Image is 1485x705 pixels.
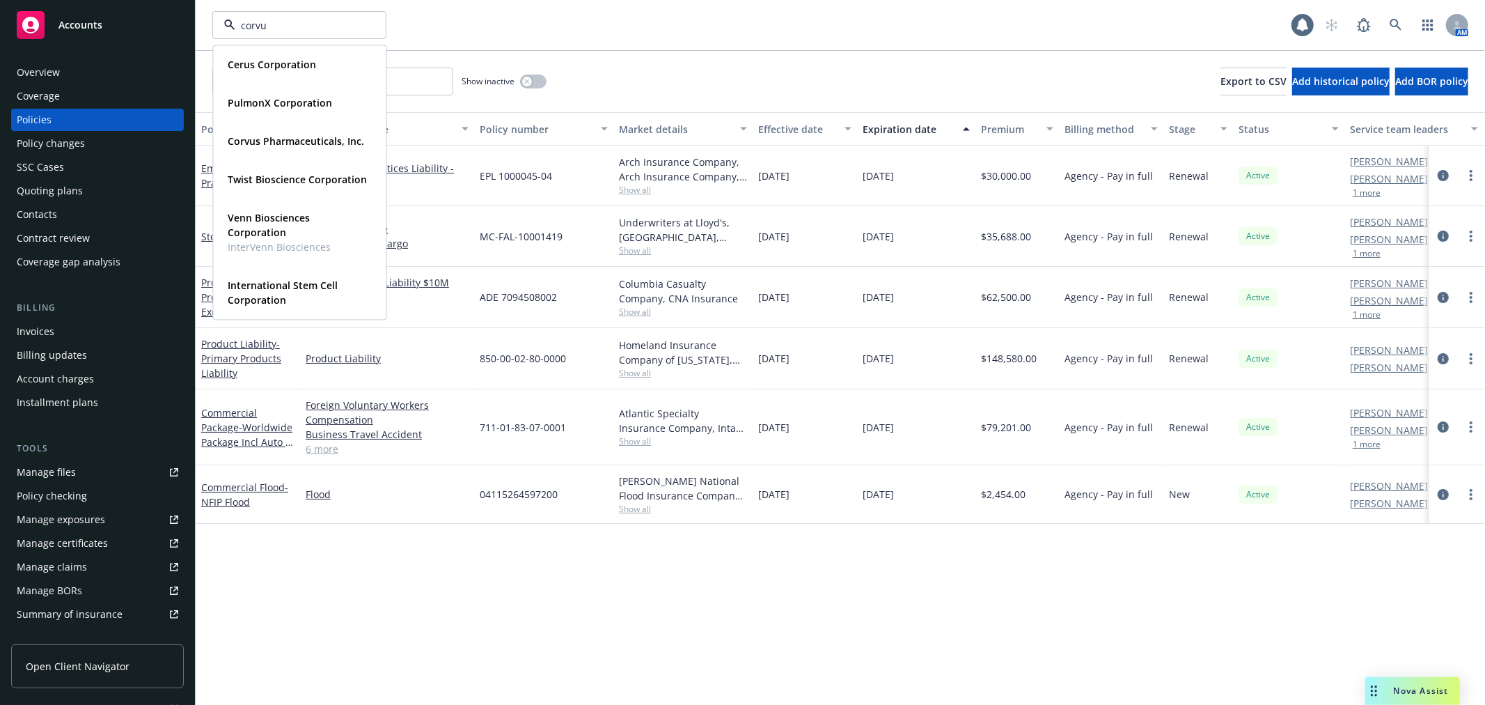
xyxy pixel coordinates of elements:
[1169,169,1209,183] span: Renewal
[306,275,469,304] a: Excess - Product Liability $10M excess of $10M
[1169,351,1209,366] span: Renewal
[1064,420,1153,435] span: Agency - Pay in full
[1239,122,1323,137] div: Status
[228,134,364,148] strong: Corvus Pharmaceuticals, Inc.
[619,155,747,184] div: Arch Insurance Company, Arch Insurance Company, CRC Group
[17,203,57,226] div: Contacts
[17,627,106,649] div: Policy AI ingestions
[235,18,358,33] input: Filter by keyword
[1350,343,1428,357] a: [PERSON_NAME]
[981,290,1031,304] span: $62,500.00
[201,230,284,243] a: Stock Throughput
[11,532,184,555] a: Manage certificates
[1350,154,1428,169] a: [PERSON_NAME]
[11,344,184,366] a: Billing updates
[11,61,184,84] a: Overview
[17,556,87,578] div: Manage claims
[1169,122,1212,137] div: Stage
[462,75,514,87] span: Show inactive
[1244,421,1272,433] span: Active
[306,222,469,236] a: Inventory Storage
[1463,289,1479,306] a: more
[17,85,60,107] div: Coverage
[981,420,1031,435] span: $79,201.00
[1169,290,1209,304] span: Renewal
[17,509,105,531] div: Manage exposures
[857,112,975,146] button: Expiration date
[11,461,184,483] a: Manage files
[863,487,894,502] span: [DATE]
[1350,479,1428,493] a: [PERSON_NAME]
[619,306,747,318] span: Show all
[17,392,98,414] div: Installment plans
[1382,11,1410,39] a: Search
[1350,276,1428,290] a: [PERSON_NAME]
[1350,360,1428,375] a: [PERSON_NAME]
[480,351,566,366] span: 850-00-02-80-0000
[1365,677,1460,705] button: Nova Assist
[1169,420,1209,435] span: Renewal
[1365,677,1383,705] div: Drag to move
[1350,171,1428,186] a: [PERSON_NAME]
[228,96,332,109] strong: PulmonX Corporation
[480,169,552,183] span: EPL 1000045-04
[201,122,279,137] div: Policy details
[300,112,474,146] button: Lines of coverage
[11,603,184,626] a: Summary of insurance
[619,503,747,515] span: Show all
[1244,352,1272,365] span: Active
[17,320,54,343] div: Invoices
[1244,291,1272,304] span: Active
[619,184,747,196] span: Show all
[1435,350,1452,367] a: circleInformation
[201,162,282,189] a: Employment Practices Liability
[1220,75,1287,88] span: Export to CSV
[11,320,184,343] a: Invoices
[1350,423,1428,437] a: [PERSON_NAME]
[17,344,87,366] div: Billing updates
[17,580,82,602] div: Manage BORs
[1350,496,1428,511] a: [PERSON_NAME]
[17,461,76,483] div: Manage files
[1463,228,1479,245] a: more
[201,481,288,509] a: Commercial Flood
[306,236,469,251] a: Ocean Marine / Cargo
[306,442,469,456] a: 6 more
[201,421,293,463] span: - Worldwide Package Incl Auto & Umbrella
[1435,289,1452,306] a: circleInformation
[1394,685,1449,697] span: Nova Assist
[1395,75,1468,88] span: Add BOR policy
[480,122,592,137] div: Policy number
[1059,112,1163,146] button: Billing method
[1064,290,1153,304] span: Agency - Pay in full
[1064,487,1153,502] span: Agency - Pay in full
[11,203,184,226] a: Contacts
[619,277,747,306] div: Columbia Casualty Company, CNA Insurance
[17,156,64,178] div: SSC Cases
[1435,419,1452,435] a: circleInformation
[1350,405,1428,420] a: [PERSON_NAME]
[11,368,184,390] a: Account charges
[1064,122,1142,137] div: Billing method
[758,487,789,502] span: [DATE]
[758,229,789,244] span: [DATE]
[1353,311,1381,319] button: 1 more
[1233,112,1344,146] button: Status
[981,229,1031,244] span: $35,688.00
[1064,351,1153,366] span: Agency - Pay in full
[758,420,789,435] span: [DATE]
[619,367,747,379] span: Show all
[863,351,894,366] span: [DATE]
[758,351,789,366] span: [DATE]
[981,122,1038,137] div: Premium
[863,229,894,244] span: [DATE]
[1292,68,1390,95] button: Add historical policy
[228,240,368,254] span: InterVenn Biosciences
[1244,230,1272,242] span: Active
[480,229,563,244] span: MC-FAL-10001419
[17,180,83,202] div: Quoting plans
[11,509,184,531] a: Manage exposures
[26,659,129,674] span: Open Client Navigator
[1435,228,1452,245] a: circleInformation
[11,301,184,315] div: Billing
